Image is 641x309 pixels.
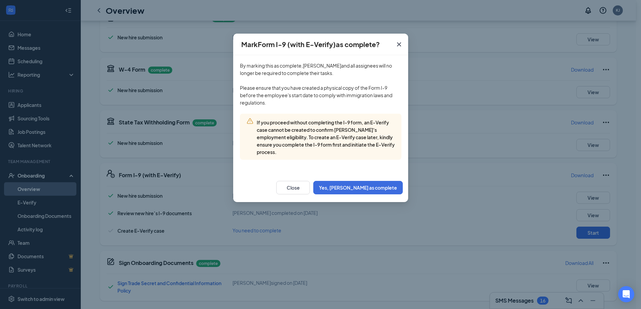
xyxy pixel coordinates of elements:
h4: Mark Form I-9 (with E-Verify) as complete? [241,40,380,49]
div: Open Intercom Messenger [618,286,634,302]
button: Close [276,181,310,194]
svg: Cross [395,40,403,48]
svg: Warning [247,118,253,124]
button: Yes, [PERSON_NAME] as complete [313,181,403,194]
span: If you proceed without completing the I-9 form, an E-Verify case cannot be created to confirm [PE... [257,119,395,155]
button: Close [390,34,408,55]
span: By marking this as complete, [PERSON_NAME] and all assignees will no longer be required to comple... [240,63,392,106]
